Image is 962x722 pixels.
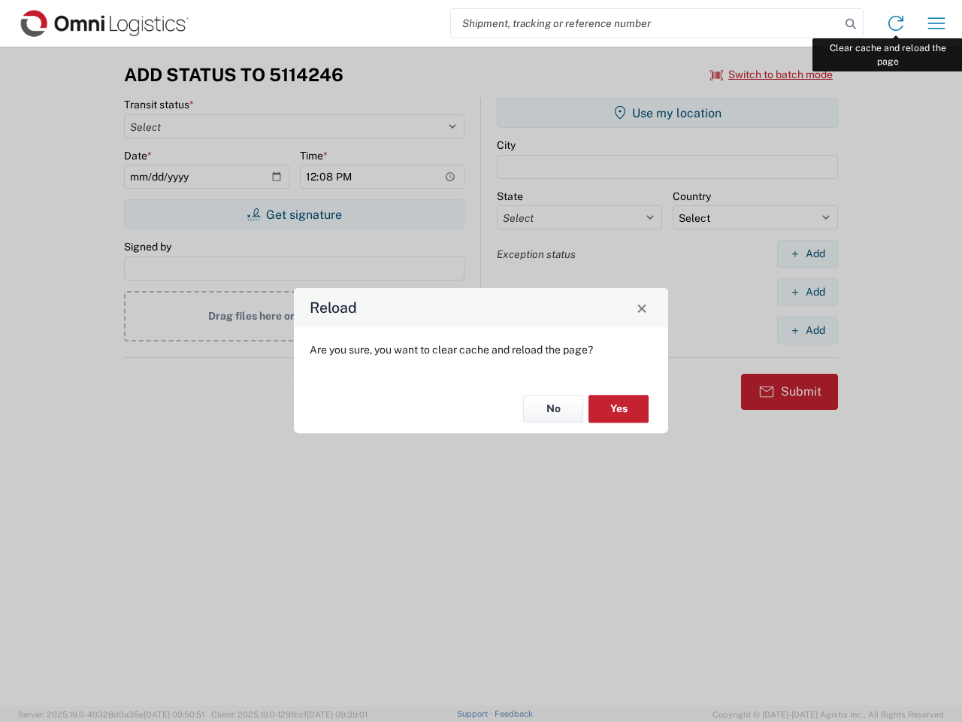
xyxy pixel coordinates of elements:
p: Are you sure, you want to clear cache and reload the page? [310,343,652,356]
input: Shipment, tracking or reference number [451,9,840,38]
h4: Reload [310,297,357,319]
button: Yes [588,395,649,423]
button: Close [631,297,652,318]
button: No [523,395,583,423]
